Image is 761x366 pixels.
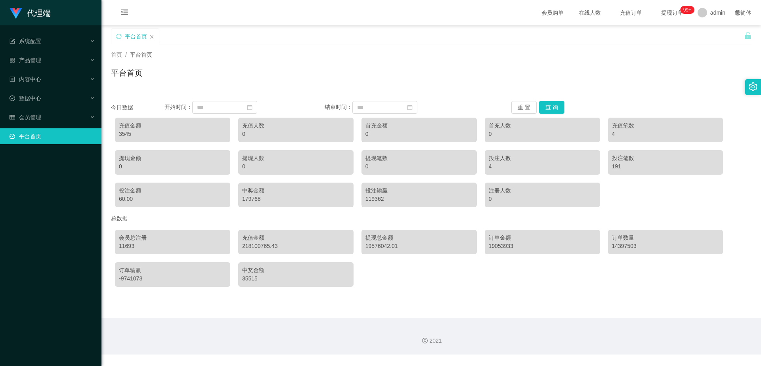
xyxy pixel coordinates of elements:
div: 0 [365,130,473,138]
button: 查 询 [539,101,564,114]
span: 平台首页 [130,51,152,58]
sup: 1139 [680,6,694,14]
div: 会员总注册 [119,234,226,242]
span: 内容中心 [10,76,41,82]
div: 充值笔数 [612,122,719,130]
span: 在线人数 [575,10,605,15]
i: 图标: global [735,10,740,15]
span: 会员管理 [10,114,41,120]
div: 注册人数 [489,187,596,195]
i: 图标: sync [116,34,122,39]
div: 首充人数 [489,122,596,130]
div: 提现总金额 [365,234,473,242]
div: 191 [612,162,719,171]
i: 图标: menu-fold [111,0,138,26]
i: 图标: calendar [247,105,252,110]
span: 充值订单 [616,10,646,15]
div: 投注输赢 [365,187,473,195]
div: 充值金额 [242,234,350,242]
div: 119362 [365,195,473,203]
div: 中奖金额 [242,187,350,195]
div: 中奖金额 [242,266,350,274]
div: 4 [612,130,719,138]
div: 订单输赢 [119,266,226,274]
div: 35515 [242,274,350,283]
span: 数据中心 [10,95,41,101]
span: 结束时间： [325,104,352,110]
i: 图标: appstore-o [10,57,15,63]
div: 投注笔数 [612,154,719,162]
div: 0 [489,130,596,138]
div: 订单数量 [612,234,719,242]
i: 图标: profile [10,76,15,82]
div: 0 [242,130,350,138]
div: 总数据 [111,211,751,226]
span: 开始时间： [164,104,192,110]
div: 0 [365,162,473,171]
i: 图标: unlock [744,32,751,39]
div: 投注人数 [489,154,596,162]
span: 系统配置 [10,38,41,44]
h1: 平台首页 [111,67,143,79]
i: 图标: setting [749,82,757,91]
div: 提现金额 [119,154,226,162]
span: 提现订单 [657,10,687,15]
div: 19053933 [489,242,596,250]
div: 首充金额 [365,122,473,130]
span: / [125,51,127,58]
i: 图标: calendar [407,105,413,110]
div: 218100765.43 [242,242,350,250]
div: -9741073 [119,274,226,283]
div: 提现笔数 [365,154,473,162]
div: 充值金额 [119,122,226,130]
div: 0 [242,162,350,171]
div: 充值人数 [242,122,350,130]
h1: 代理端 [27,0,51,26]
div: 今日数据 [111,103,164,112]
i: 图标: close [149,34,154,39]
a: 代理端 [10,10,51,16]
div: 订单金额 [489,234,596,242]
div: 14397503 [612,242,719,250]
a: 图标: dashboard平台首页 [10,128,95,144]
div: 0 [119,162,226,171]
span: 产品管理 [10,57,41,63]
div: 提现人数 [242,154,350,162]
img: logo.9652507e.png [10,8,22,19]
button: 重 置 [511,101,537,114]
div: 60.00 [119,195,226,203]
i: 图标: copyright [422,338,428,343]
div: 179768 [242,195,350,203]
div: 19576042.01 [365,242,473,250]
div: 4 [489,162,596,171]
div: 11693 [119,242,226,250]
div: 3545 [119,130,226,138]
span: 首页 [111,51,122,58]
div: 2021 [108,337,755,345]
i: 图标: table [10,114,15,120]
div: 投注金额 [119,187,226,195]
div: 平台首页 [125,29,147,44]
i: 图标: form [10,38,15,44]
i: 图标: check-circle-o [10,95,15,101]
div: 0 [489,195,596,203]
